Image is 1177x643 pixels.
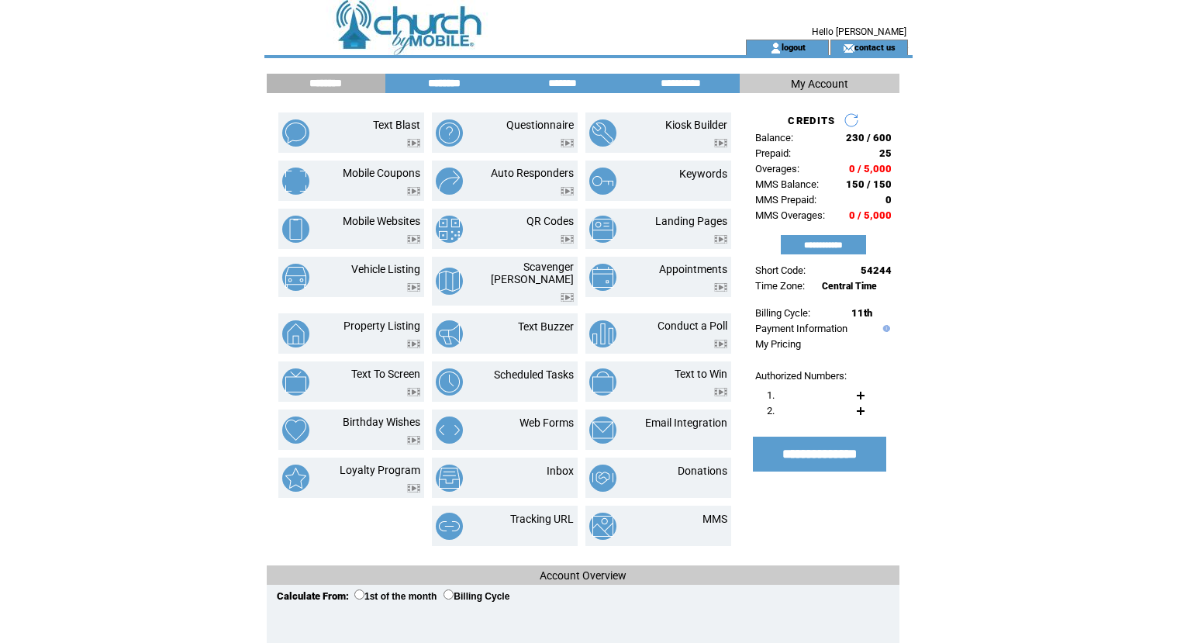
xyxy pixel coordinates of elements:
a: Appointments [659,263,727,275]
img: donations.png [589,465,616,492]
span: 54244 [861,264,892,276]
span: Central Time [822,281,877,292]
img: video.png [407,283,420,292]
img: text-to-screen.png [282,368,309,396]
img: video.png [407,235,420,244]
img: web-forms.png [436,417,463,444]
a: Scavenger [PERSON_NAME] [491,261,574,285]
span: 11th [851,307,872,319]
img: tracking-url.png [436,513,463,540]
img: video.png [561,139,574,147]
input: 1st of the month [354,589,364,600]
a: Kiosk Builder [665,119,727,131]
img: qr-codes.png [436,216,463,243]
a: contact us [854,42,896,52]
img: video.png [407,484,420,493]
img: inbox.png [436,465,463,492]
a: Inbox [547,465,574,477]
span: MMS Balance: [755,178,819,190]
img: scheduled-tasks.png [436,368,463,396]
a: Text Blast [373,119,420,131]
a: Birthday Wishes [343,416,420,428]
a: Mobile Websites [343,215,420,227]
a: Tracking URL [510,513,574,525]
span: Hello [PERSON_NAME] [812,26,906,37]
span: 25 [879,147,892,159]
a: My Pricing [755,338,801,350]
img: property-listing.png [282,320,309,347]
img: scavenger-hunt.png [436,268,463,295]
span: 1. [767,389,775,401]
img: conduct-a-poll.png [589,320,616,347]
a: Property Listing [343,320,420,332]
img: video.png [561,293,574,302]
a: Conduct a Poll [658,320,727,332]
a: Landing Pages [655,215,727,227]
img: vehicle-listing.png [282,264,309,291]
a: Auto Responders [491,167,574,179]
span: Short Code: [755,264,806,276]
span: 0 / 5,000 [849,163,892,175]
img: text-blast.png [282,119,309,147]
img: questionnaire.png [436,119,463,147]
img: help.gif [879,325,890,332]
a: Scheduled Tasks [494,368,574,381]
a: Text To Screen [351,368,420,380]
img: mobile-coupons.png [282,168,309,195]
img: auto-responders.png [436,168,463,195]
a: Email Integration [645,417,727,429]
span: Calculate From: [277,590,349,602]
label: 1st of the month [354,591,437,602]
span: Balance: [755,132,793,143]
a: Loyalty Program [340,464,420,476]
a: QR Codes [526,215,574,227]
span: Account Overview [540,569,626,582]
img: text-to-win.png [589,368,616,396]
img: video.png [561,235,574,244]
img: video.png [714,340,727,348]
img: keywords.png [589,168,616,195]
span: 150 / 150 [846,178,892,190]
span: CREDITS [788,115,835,126]
label: Billing Cycle [444,591,509,602]
img: video.png [561,187,574,195]
a: Web Forms [519,417,574,429]
span: MMS Overages: [755,209,825,221]
span: 2. [767,405,775,417]
a: Questionnaire [506,119,574,131]
a: Payment Information [755,323,847,334]
img: kiosk-builder.png [589,119,616,147]
img: video.png [407,187,420,195]
img: appointments.png [589,264,616,291]
img: video.png [714,139,727,147]
img: mms.png [589,513,616,540]
a: MMS [702,513,727,525]
img: contact_us_icon.gif [843,42,854,54]
img: mobile-websites.png [282,216,309,243]
img: account_icon.gif [770,42,782,54]
span: Prepaid: [755,147,791,159]
img: landing-pages.png [589,216,616,243]
input: Billing Cycle [444,589,454,600]
span: Billing Cycle: [755,307,810,319]
img: text-buzzer.png [436,320,463,347]
img: video.png [407,388,420,396]
img: birthday-wishes.png [282,417,309,444]
a: logout [782,42,806,52]
img: loyalty-program.png [282,465,309,492]
span: My Account [791,78,848,90]
span: Overages: [755,163,799,175]
span: 230 / 600 [846,132,892,143]
img: video.png [407,436,420,444]
a: Text to Win [675,368,727,380]
a: Keywords [679,168,727,180]
a: Donations [678,465,727,477]
img: video.png [714,235,727,244]
span: Time Zone: [755,280,805,292]
img: email-integration.png [589,417,616,444]
img: video.png [714,283,727,292]
img: video.png [407,139,420,147]
span: 0 / 5,000 [849,209,892,221]
img: video.png [714,388,727,396]
a: Text Buzzer [518,320,574,333]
